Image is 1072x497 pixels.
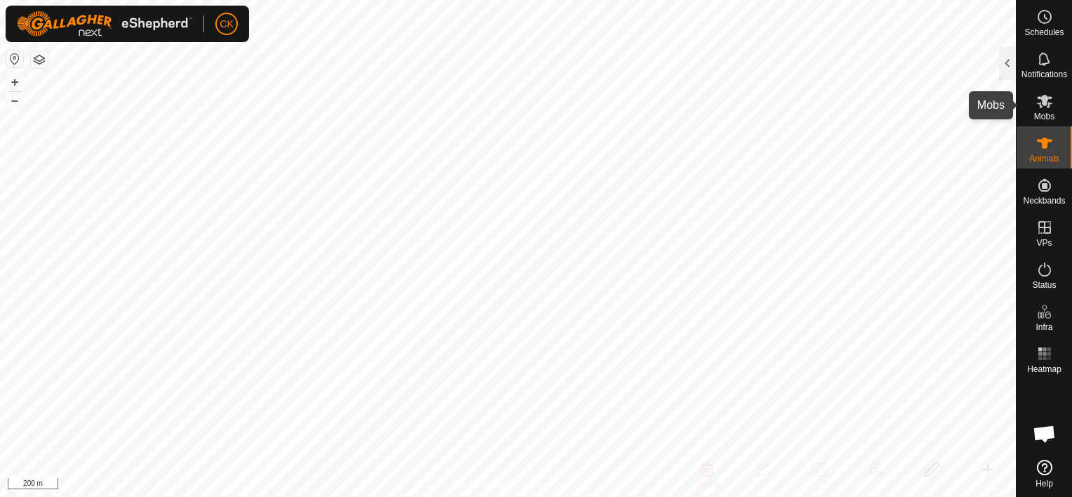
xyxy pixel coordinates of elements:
span: Infra [1036,323,1052,331]
a: Contact Us [522,479,563,491]
button: Map Layers [31,51,48,68]
span: Help [1036,479,1053,488]
span: Animals [1029,154,1059,163]
span: Schedules [1024,28,1064,37]
span: Notifications [1021,70,1067,79]
span: Heatmap [1027,365,1061,373]
div: Open chat [1024,413,1066,455]
button: – [6,92,23,109]
span: CK [220,17,233,32]
span: VPs [1036,239,1052,247]
a: Privacy Policy [453,479,505,491]
span: Neckbands [1023,197,1065,205]
span: Status [1032,281,1056,289]
button: + [6,74,23,91]
button: Reset Map [6,51,23,67]
span: Mobs [1034,112,1054,121]
a: Help [1017,454,1072,493]
img: Gallagher Logo [17,11,192,37]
